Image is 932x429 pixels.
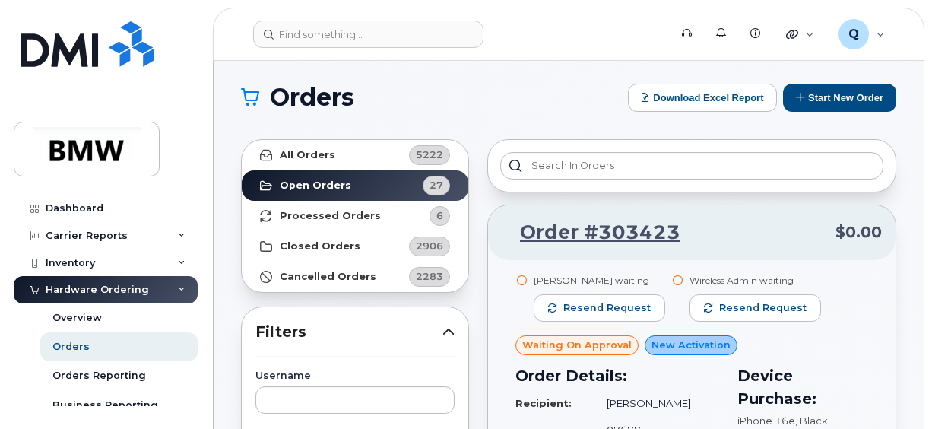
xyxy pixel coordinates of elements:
[416,239,443,253] span: 2906
[280,271,376,283] strong: Cancelled Orders
[280,210,381,222] strong: Processed Orders
[534,274,665,287] div: [PERSON_NAME] waiting
[628,84,777,112] button: Download Excel Report
[563,301,651,315] span: Resend request
[719,301,807,315] span: Resend request
[522,338,632,352] span: Waiting On Approval
[866,363,921,418] iframe: Messenger Launcher
[835,221,882,243] span: $0.00
[416,269,443,284] span: 2283
[280,240,360,253] strong: Closed Orders
[416,148,443,162] span: 5222
[651,338,731,352] span: New Activation
[242,231,468,262] a: Closed Orders2906
[689,294,821,322] button: Resend request
[280,149,335,161] strong: All Orders
[242,170,468,201] a: Open Orders27
[436,208,443,223] span: 6
[795,415,828,427] span: , Black
[689,274,821,287] div: Wireless Admin waiting
[255,321,442,343] span: Filters
[515,364,719,387] h3: Order Details:
[593,390,719,417] td: [PERSON_NAME]
[280,180,351,192] strong: Open Orders
[500,152,883,180] input: Search in orders
[502,219,680,246] a: Order #303423
[242,262,468,292] a: Cancelled Orders2283
[783,84,896,112] button: Start New Order
[270,86,354,109] span: Orders
[430,178,443,192] span: 27
[534,294,665,322] button: Resend request
[242,140,468,170] a: All Orders5222
[737,364,868,411] h3: Device Purchase:
[242,201,468,231] a: Processed Orders6
[737,415,795,427] span: iPhone 16e
[255,371,455,381] label: Username
[515,397,572,409] strong: Recipient:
